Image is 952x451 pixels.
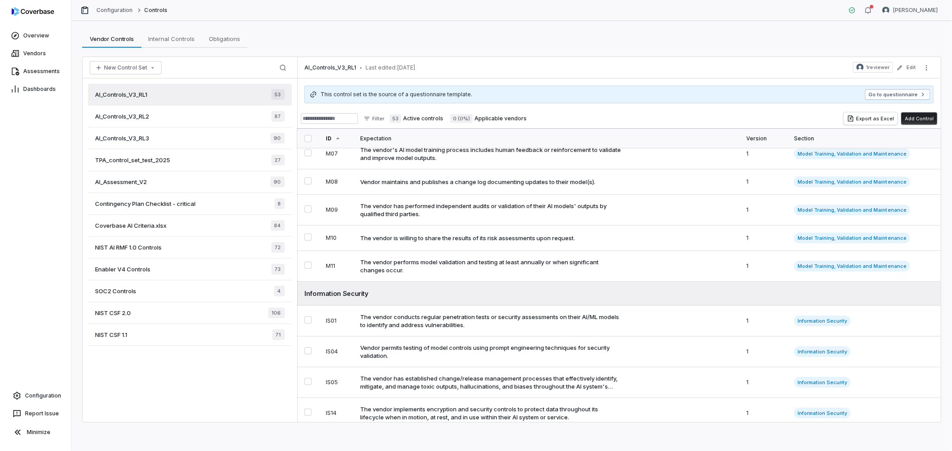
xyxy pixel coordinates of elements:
span: [PERSON_NAME] [893,7,938,14]
span: NIST CSF 2.0 [95,309,131,317]
td: 1 [741,169,789,195]
div: The vendor's AI model training process includes human feedback or reinforcement to validate and i... [360,146,621,162]
span: Enabler V4 Controls [95,265,150,273]
td: IS01 [320,306,355,336]
span: NIST AI RMF 1.0 Controls [95,243,162,251]
div: Vendor maintains and publishes a change log documenting updates to their model(s). [360,178,595,186]
button: New Control Set [90,61,162,74]
span: Contingency Plan Checklist - critical [95,200,195,208]
td: 1 [741,398,789,429]
span: 8 [274,198,285,209]
a: Assessments [2,63,69,79]
span: Assessments [23,68,60,75]
button: Select M11 control [304,262,312,269]
span: Filter [372,115,384,122]
span: AI_Controls_V3_RL2 [95,112,149,120]
td: 1 [741,306,789,336]
span: TPA_control_set_test_2025 [95,156,170,164]
td: 1 [741,195,789,225]
div: Version [746,129,783,148]
a: AI_Controls_V3_RL390 [88,127,292,149]
button: Add Control [901,112,937,125]
span: 73 [271,264,285,275]
span: 53 [390,114,401,123]
span: Controls [145,7,167,14]
button: Select M10 control [304,234,312,241]
span: Vendor Controls [86,33,137,45]
a: Vendors [2,45,69,61]
td: M07 [320,139,355,169]
td: 1 [741,336,789,367]
span: Vendors [23,50,46,57]
button: Edit [894,60,919,76]
button: Select IS14 control [304,409,312,416]
span: Obligations [205,33,244,45]
div: The vendor is willing to share the results of its risk assessments upon request. [360,234,575,242]
a: AI_Controls_V3_RL153 [88,84,292,106]
td: M10 [320,225,355,251]
button: Select M08 control [304,177,312,184]
td: IS05 [320,367,355,398]
button: Nic Weilbacher avatar[PERSON_NAME] [877,4,943,17]
span: AI_Assessment_V2 [95,178,147,186]
a: Dashboards [2,81,69,97]
span: Minimize [27,429,50,436]
a: Contingency Plan Checklist - critical8 [88,193,292,215]
span: 71 [272,329,285,340]
span: Coverbase AI Criteria.xlsx [95,221,166,230]
td: IS14 [320,398,355,429]
span: Internal Controls [145,33,199,45]
div: Information Security [304,289,934,298]
span: AI_Controls_V3_RL1 [304,64,356,71]
span: 1 reviewer [866,64,890,71]
span: 27 [271,155,285,165]
span: Information Security [794,346,851,357]
span: Dashboards [23,86,56,93]
span: 0 (0%) [450,114,473,123]
div: The vendor performs model validation and testing at least annually or when significant changes oc... [360,258,621,274]
td: 1 [741,139,789,169]
div: Expectation [360,129,736,148]
label: Applicable vendors [450,114,527,123]
span: Overview [23,32,49,39]
a: TPA_control_set_test_202527 [88,149,292,171]
img: Melanie Lorent avatar [856,64,864,71]
span: 84 [271,220,285,231]
img: logo-D7KZi-bG.svg [12,7,54,16]
span: 72 [271,242,285,253]
a: AI_Assessment_V290 [88,171,292,193]
td: IS04 [320,336,355,367]
button: Export as Excel [844,112,898,125]
td: M09 [320,195,355,225]
td: M11 [320,251,355,282]
span: Model Training, Validation and Maintenance [794,205,910,215]
button: Minimize [4,423,67,441]
button: Select IS04 control [304,347,312,354]
td: 1 [741,225,789,251]
a: AI_Controls_V3_RL287 [88,106,292,127]
img: Nic Weilbacher avatar [882,7,890,14]
a: Configuration [4,388,67,404]
span: 4 [274,286,285,296]
span: Information Security [794,377,851,388]
span: 90 [270,133,285,143]
span: Last edited: [DATE] [366,64,416,71]
a: SOC2 Controls4 [88,280,292,302]
span: 90 [270,176,285,187]
a: NIST CSF 2.0106 [88,302,292,324]
span: AI_Controls_V3_RL1 [95,90,147,98]
div: Section [794,129,934,148]
div: The vendor conducts regular penetration tests or security assessments on their AI/ML models to id... [360,313,621,329]
span: Model Training, Validation and Maintenance [794,261,910,271]
button: Select IS01 control [304,316,312,324]
span: 53 [271,89,285,100]
a: NIST CSF 1.171 [88,324,292,346]
span: 87 [271,111,285,122]
label: Active controls [390,114,443,123]
span: • [360,65,362,71]
td: 1 [741,367,789,398]
a: Coverbase AI Criteria.xlsx84 [88,215,292,237]
button: Report Issue [4,406,67,422]
a: NIST AI RMF 1.0 Controls72 [88,237,292,258]
span: Model Training, Validation and Maintenance [794,176,910,187]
